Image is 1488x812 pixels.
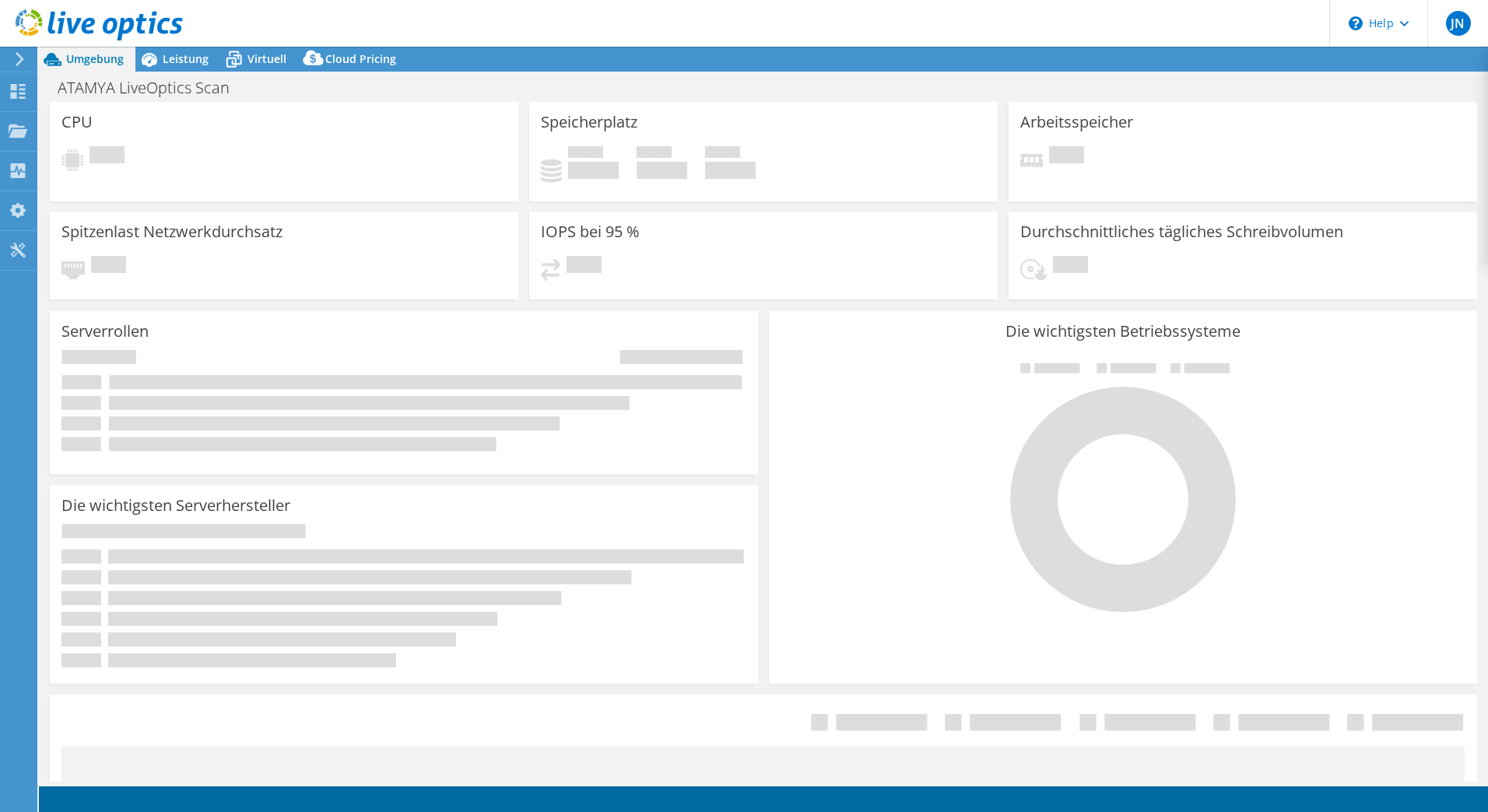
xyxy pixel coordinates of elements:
h3: Spitzenlast Netzwerkdurchsatz [61,223,283,240]
span: JN [1446,11,1471,36]
span: Virtuell [247,51,286,66]
h4: 0 GiB [568,162,619,179]
span: Ausstehend [91,256,126,277]
h1: ATAMYA LiveOptics Scan [51,79,254,96]
h3: CPU [61,114,93,131]
h3: Serverrollen [61,323,149,340]
h3: Arbeitsspeicher [1020,114,1133,131]
span: Belegt [568,146,603,162]
span: Cloud Pricing [325,51,396,66]
h3: IOPS bei 95 % [541,223,640,240]
span: Ausstehend [89,146,125,167]
h3: Durchschnittliches tägliches Schreibvolumen [1020,223,1343,240]
span: Umgebung [66,51,124,66]
span: Leistung [163,51,209,66]
h3: Die wichtigsten Betriebssysteme [781,323,1465,340]
svg: \n [1349,16,1363,30]
span: Ausstehend [567,256,602,277]
h3: Speicherplatz [541,114,637,131]
span: Insgesamt [705,146,740,162]
span: Ausstehend [1049,146,1084,167]
h4: 0 GiB [637,162,687,179]
h3: Die wichtigsten Serverhersteller [61,497,290,514]
h4: 0 GiB [705,162,756,179]
span: Ausstehend [1053,256,1088,277]
span: Verfügbar [637,146,672,162]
